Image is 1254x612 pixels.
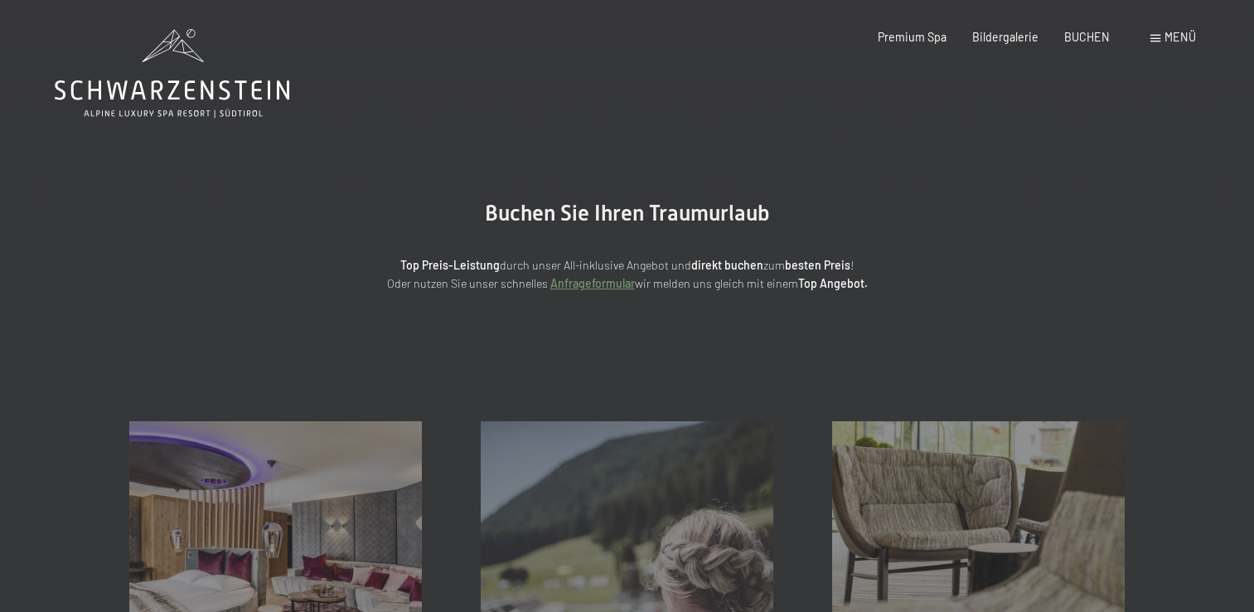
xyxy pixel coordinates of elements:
[400,258,500,272] strong: Top Preis-Leistung
[1064,30,1110,44] a: BUCHEN
[972,30,1039,44] a: Bildergalerie
[691,258,763,272] strong: direkt buchen
[550,276,635,290] a: Anfrageformular
[263,256,992,294] p: durch unser All-inklusive Angebot und zum ! Oder nutzen Sie unser schnelles wir melden uns gleich...
[1164,30,1196,44] span: Menü
[785,258,850,272] strong: besten Preis
[878,30,947,44] a: Premium Spa
[798,276,868,290] strong: Top Angebot.
[485,201,770,226] span: Buchen Sie Ihren Traumurlaub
